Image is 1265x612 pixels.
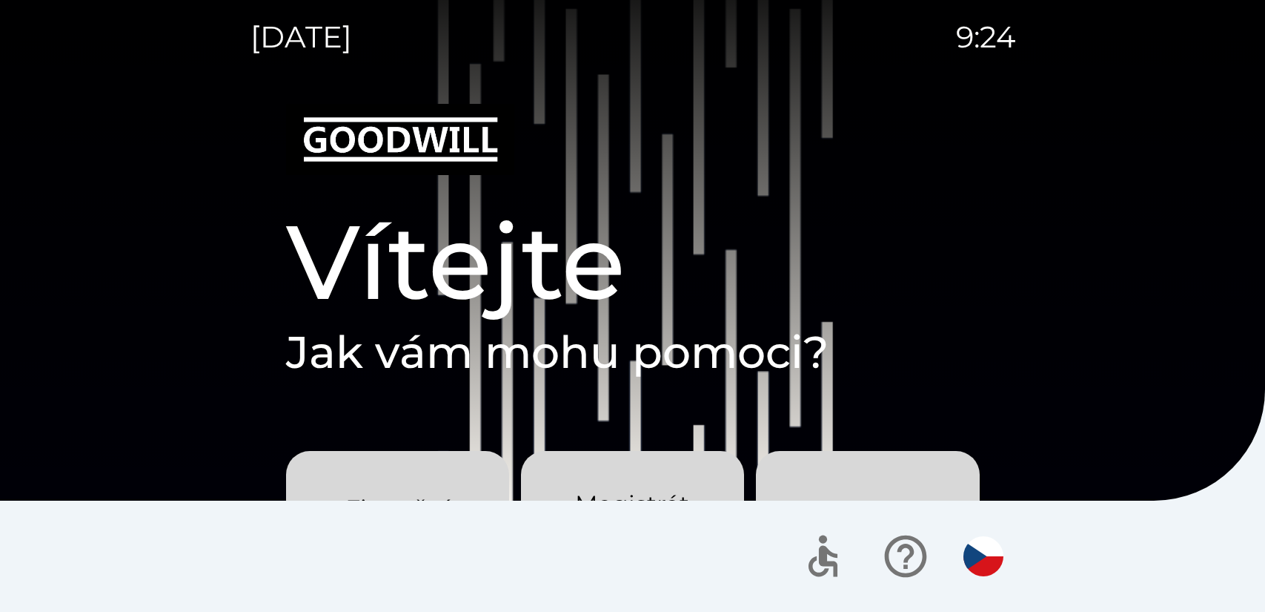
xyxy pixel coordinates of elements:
p: 9:24 [956,15,1015,59]
p: [DATE] [250,15,352,59]
img: cs flag [963,536,1003,576]
h1: Vítejte [286,199,980,325]
h2: Jak vám mohu pomoci? [286,325,980,380]
img: Logo [286,104,980,175]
